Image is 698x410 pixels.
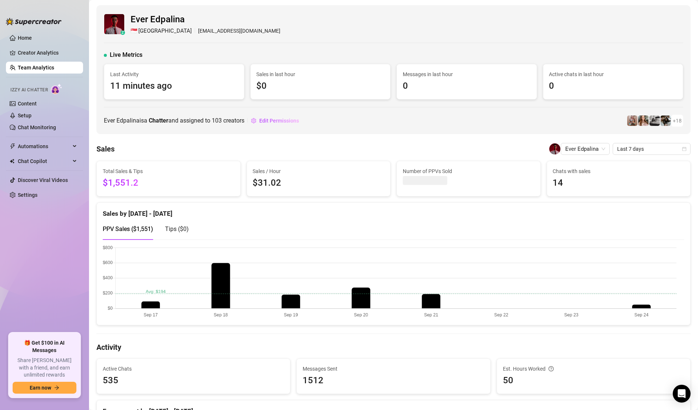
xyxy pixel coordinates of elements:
[96,144,115,154] h4: Sales
[96,342,691,352] h4: Activity
[165,225,189,232] span: Tips ( $0 )
[131,27,280,36] div: [EMAIL_ADDRESS][DOMAIN_NAME]
[503,374,684,388] span: 50
[549,143,560,154] img: Ever Edpalina
[627,115,638,126] img: Leila (@leila_n)
[138,27,192,36] span: [GEOGRAPHIC_DATA]
[131,13,280,27] span: Ever Edpalina
[403,79,531,93] span: 0
[149,117,168,124] b: Chatter
[110,70,238,78] span: Last Activity
[673,117,682,125] span: + 18
[251,118,256,123] span: setting
[30,385,51,391] span: Earn now
[18,177,68,183] a: Discover Viral Videos
[553,167,685,175] span: Chats with sales
[103,374,284,388] span: 535
[549,70,677,78] span: Active chats in last hour
[303,374,484,388] span: 1512
[673,385,691,403] div: Open Intercom Messenger
[257,70,385,78] span: Sales in last hour
[18,155,70,167] span: Chat Copilot
[10,87,48,94] span: Izzy AI Chatter
[403,70,531,78] span: Messages in last hour
[18,101,37,107] a: Content
[257,79,385,93] span: $0
[103,176,234,190] span: $1,551.2
[51,84,62,94] img: AI Chatter
[18,47,77,59] a: Creator Analytics
[303,365,484,373] span: Messages Sent
[13,339,76,354] span: 🎁 Get $100 in AI Messages
[212,117,222,124] span: 103
[18,192,37,198] a: Settings
[549,79,677,93] span: 0
[18,65,54,71] a: Team Analytics
[553,176,685,190] span: 14
[110,79,238,93] span: 11 minutes ago
[403,167,534,175] span: Number of PPVs Sold
[6,18,62,25] img: logo-BBDzfeDw.svg
[565,143,605,154] span: Ever Edpalina
[104,116,244,125] span: Ever Edpalina is a and assigned to creators
[682,147,687,151] span: calendar
[10,143,16,149] span: thunderbolt
[121,30,125,35] div: z
[251,115,299,127] button: Edit Permissions
[503,365,684,373] div: Est. Hours Worked
[253,176,385,190] span: $31.02
[253,167,385,175] span: Sales / Hour
[103,225,153,232] span: PPV Sales ( $1,551 )
[18,35,32,41] a: Home
[18,124,56,130] a: Chat Monitoring
[110,51,142,59] span: Live Metrics
[18,113,32,118] a: Setup
[549,365,554,373] span: question-circle
[104,14,124,34] img: Ever Edpalina
[10,159,14,164] img: Chat Copilot
[131,27,138,36] span: 🇸🇬
[54,385,59,390] span: arrow-right
[259,118,299,124] span: Edit Permissions
[649,115,660,126] img: Tay️ (@itstaysis)
[13,382,76,394] button: Earn nowarrow-right
[18,140,70,152] span: Automations
[617,143,686,154] span: Last 7 days
[103,167,234,175] span: Total Sales & Tips
[103,203,684,219] div: Sales by [DATE] - [DATE]
[661,115,671,126] img: Rose (@rose_d_kush)
[103,365,284,373] span: Active Chats
[638,115,649,126] img: Chloe (@chloefoxxe)
[13,357,76,379] span: Share [PERSON_NAME] with a friend, and earn unlimited rewards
